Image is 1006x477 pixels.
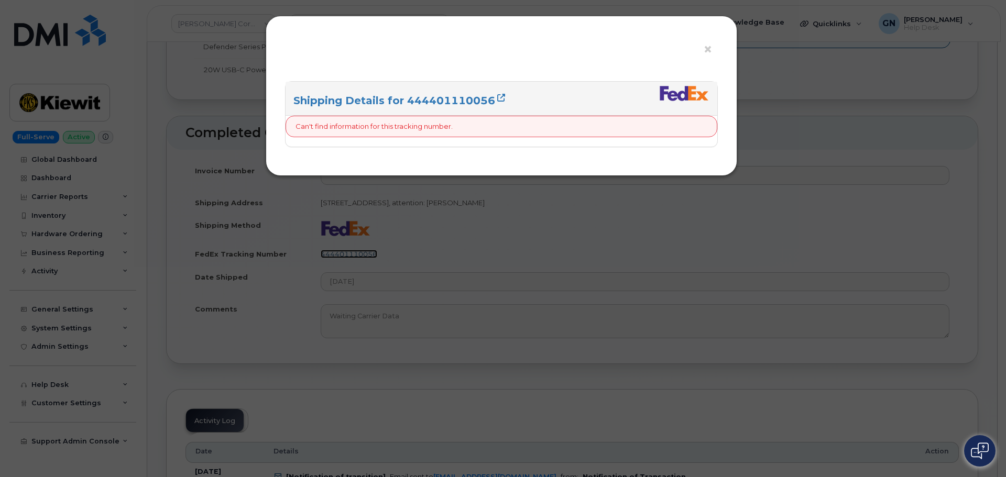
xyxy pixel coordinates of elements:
[971,442,989,459] img: Open chat
[703,40,713,59] span: ×
[659,85,709,101] img: fedex-bc01427081be8802e1fb5a1adb1132915e58a0589d7a9405a0dcbe1127be6add.png
[293,94,505,107] a: Shipping Details for 444401110056
[296,121,453,131] p: Can't find information for this tracking number.
[703,42,718,58] button: ×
